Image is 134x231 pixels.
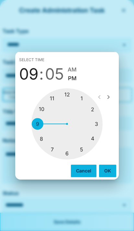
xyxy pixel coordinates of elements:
[68,74,77,83] button: PM
[19,55,44,65] span: Select time
[68,65,77,74] button: AM
[71,165,96,177] button: Cancel
[99,165,116,177] button: OK
[102,91,115,104] button: open next view
[19,65,39,83] button: 09
[45,65,64,83] button: 05
[39,65,44,83] span: :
